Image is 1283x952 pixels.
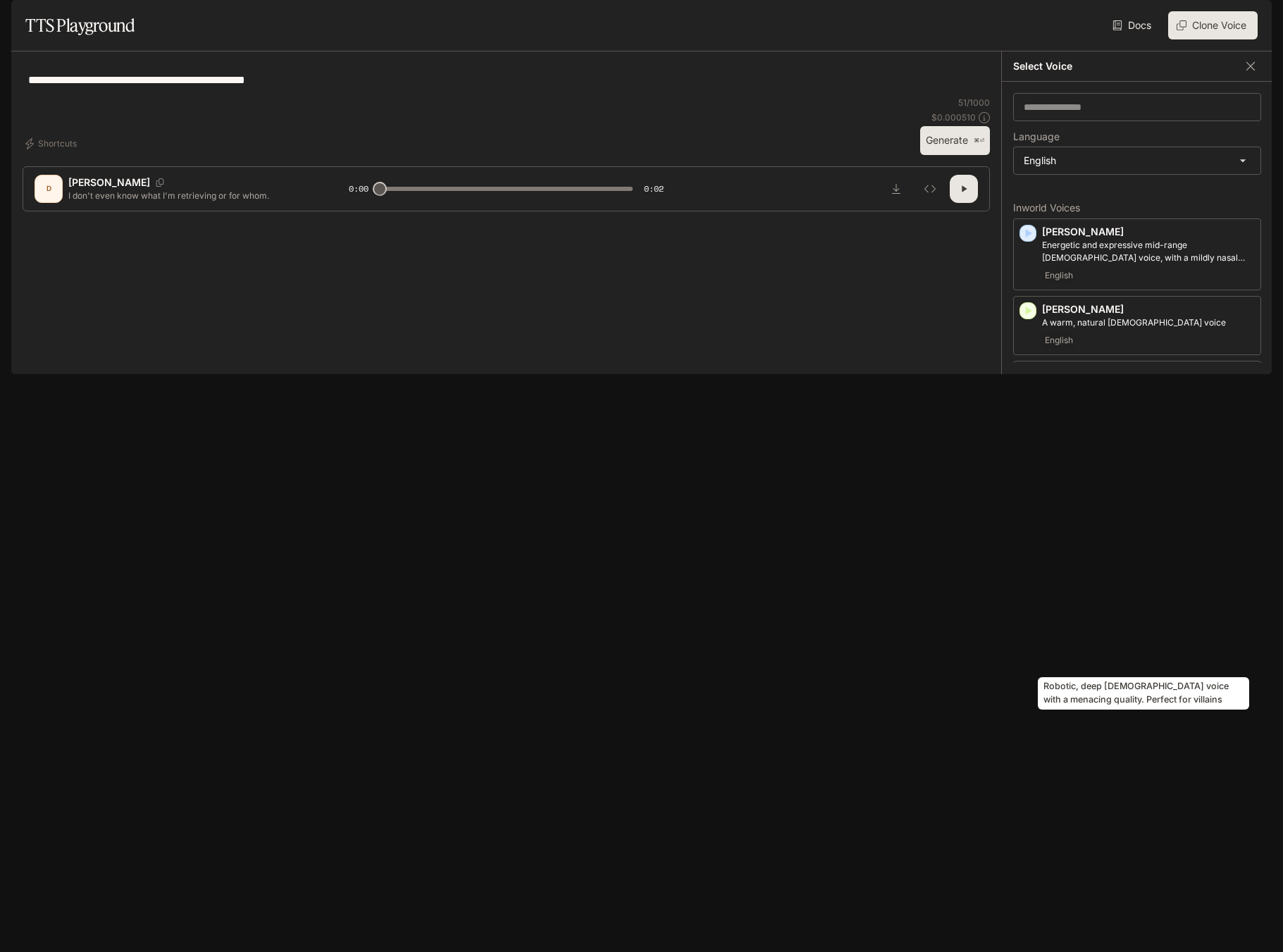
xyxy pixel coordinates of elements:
p: Energetic and expressive mid-range male voice, with a mildly nasal quality [1042,239,1255,264]
p: Language [1013,132,1060,142]
div: English [1014,147,1260,174]
span: English [1042,267,1076,284]
a: Docs [1110,11,1157,39]
h1: TTS Playground [25,11,135,39]
span: 0:02 [644,182,664,196]
p: Inworld Voices [1013,203,1261,213]
div: D [37,178,60,200]
p: I don't even know what I'm retrieving or for whom. [68,190,315,202]
p: [PERSON_NAME] [1042,302,1255,316]
p: 51 / 1000 [958,97,990,109]
p: $ 0.000510 [931,111,976,123]
div: Robotic, deep [DEMOGRAPHIC_DATA] voice with a menacing quality. Perfect for villains [1038,677,1249,710]
button: Generate⌘⏎ [920,126,990,155]
p: A warm, natural female voice [1042,316,1255,329]
p: [PERSON_NAME] [1042,225,1255,239]
p: [PERSON_NAME] [68,175,150,190]
button: Copy Voice ID [150,178,170,187]
span: English [1042,332,1076,349]
span: 0:00 [349,182,368,196]
button: Shortcuts [23,132,82,155]
button: Inspect [916,175,944,203]
p: ⌘⏎ [974,137,984,145]
button: Download audio [882,175,910,203]
button: Clone Voice [1168,11,1258,39]
button: open drawer [11,7,36,32]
